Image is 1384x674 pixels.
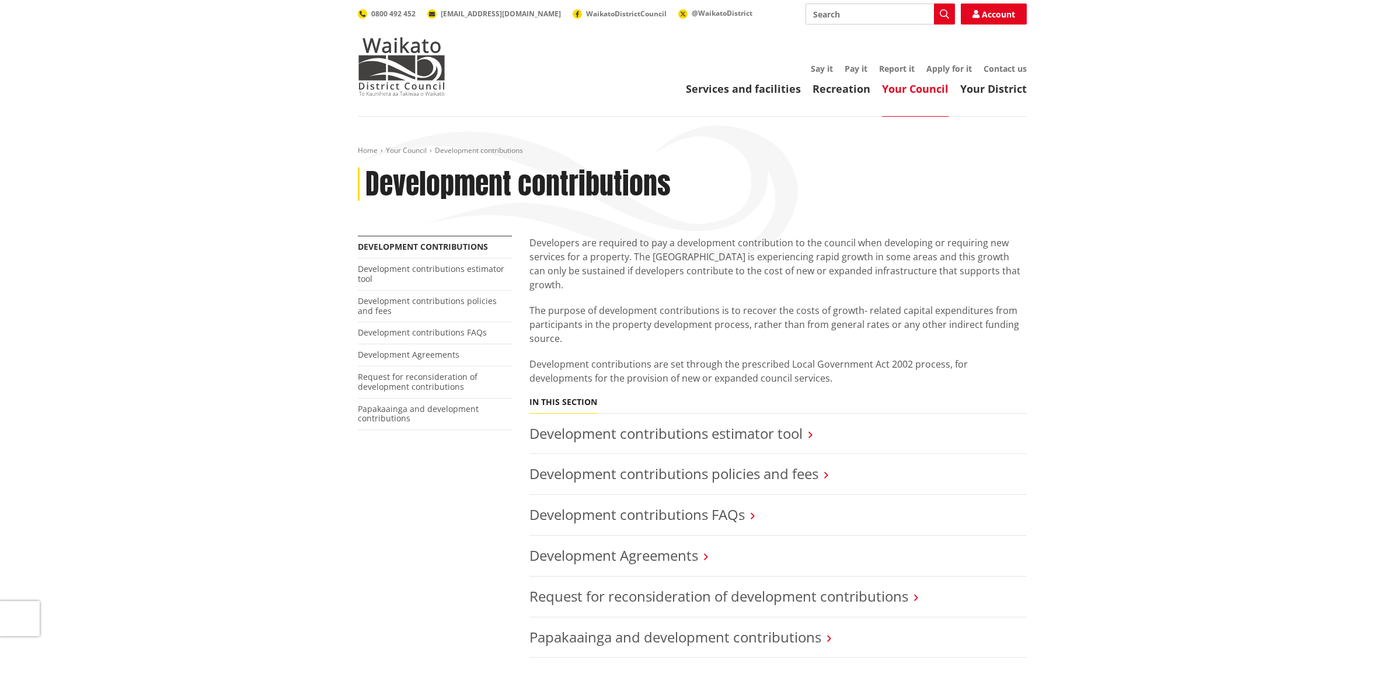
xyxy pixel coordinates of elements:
span: WaikatoDistrictCouncil [586,9,667,19]
input: Search input [806,4,955,25]
p: The purpose of development contributions is to recover the costs of growth- related capital expen... [529,303,1027,345]
a: Development contributions [358,241,488,252]
a: Pay it [845,63,867,74]
a: Request for reconsideration of development contributions [358,371,477,392]
a: Services and facilities [686,82,801,96]
h1: Development contributions [365,167,671,201]
a: Development contributions FAQs [529,505,745,524]
nav: breadcrumb [358,146,1027,156]
a: Development contributions policies and fees [358,295,497,316]
h5: In this section [529,397,597,407]
a: Development contributions policies and fees [529,464,818,483]
a: Say it [811,63,833,74]
a: Apply for it [926,63,972,74]
a: Recreation [813,82,870,96]
p: Development contributions are set through the prescribed Local Government Act 2002 process, for d... [529,357,1027,385]
a: WaikatoDistrictCouncil [573,9,667,19]
a: Your Council [882,82,949,96]
a: 0800 492 452 [358,9,416,19]
a: [EMAIL_ADDRESS][DOMAIN_NAME] [427,9,561,19]
span: [EMAIL_ADDRESS][DOMAIN_NAME] [441,9,561,19]
a: Development contributions FAQs [358,327,487,338]
span: @WaikatoDistrict [692,8,752,18]
a: @WaikatoDistrict [678,8,752,18]
a: Report it [879,63,915,74]
a: Development contributions estimator tool [529,424,803,443]
a: Account [961,4,1027,25]
a: Development Agreements [529,546,698,565]
a: Development contributions estimator tool [358,263,504,284]
a: Papakaainga and development contributions [358,403,479,424]
a: Your District [960,82,1027,96]
a: Home [358,145,378,155]
a: Papakaainga and development contributions [529,627,821,647]
a: Contact us [984,63,1027,74]
a: Your Council [386,145,427,155]
a: Development Agreements [358,349,459,360]
span: Development contributions [435,145,523,155]
img: Waikato District Council - Te Kaunihera aa Takiwaa o Waikato [358,37,445,96]
span: 0800 492 452 [371,9,416,19]
p: Developers are required to pay a development contribution to the council when developing or requi... [529,236,1027,292]
a: Request for reconsideration of development contributions [529,586,908,606]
